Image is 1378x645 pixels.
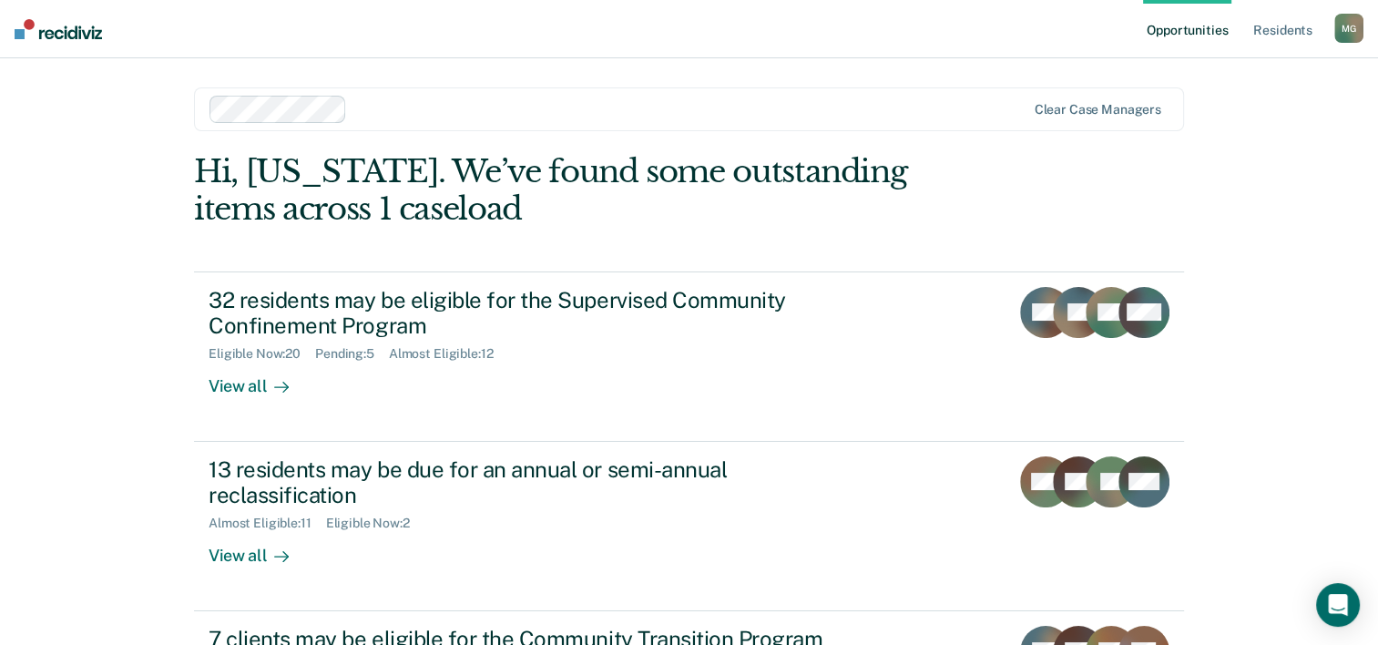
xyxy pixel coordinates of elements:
[194,442,1184,611] a: 13 residents may be due for an annual or semi-annual reclassificationAlmost Eligible:11Eligible N...
[1316,583,1360,627] div: Open Intercom Messenger
[315,346,389,362] div: Pending : 5
[326,516,424,531] div: Eligible Now : 2
[209,346,315,362] div: Eligible Now : 20
[209,516,326,531] div: Almost Eligible : 11
[389,346,508,362] div: Almost Eligible : 12
[209,456,848,509] div: 13 residents may be due for an annual or semi-annual reclassification
[209,362,311,397] div: View all
[209,287,848,340] div: 32 residents may be eligible for the Supervised Community Confinement Program
[1334,14,1363,43] div: M G
[1334,14,1363,43] button: MG
[1035,102,1161,118] div: Clear case managers
[15,19,102,39] img: Recidiviz
[194,153,985,228] div: Hi, [US_STATE]. We’ve found some outstanding items across 1 caseload
[209,531,311,567] div: View all
[194,271,1184,442] a: 32 residents may be eligible for the Supervised Community Confinement ProgramEligible Now:20Pendi...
